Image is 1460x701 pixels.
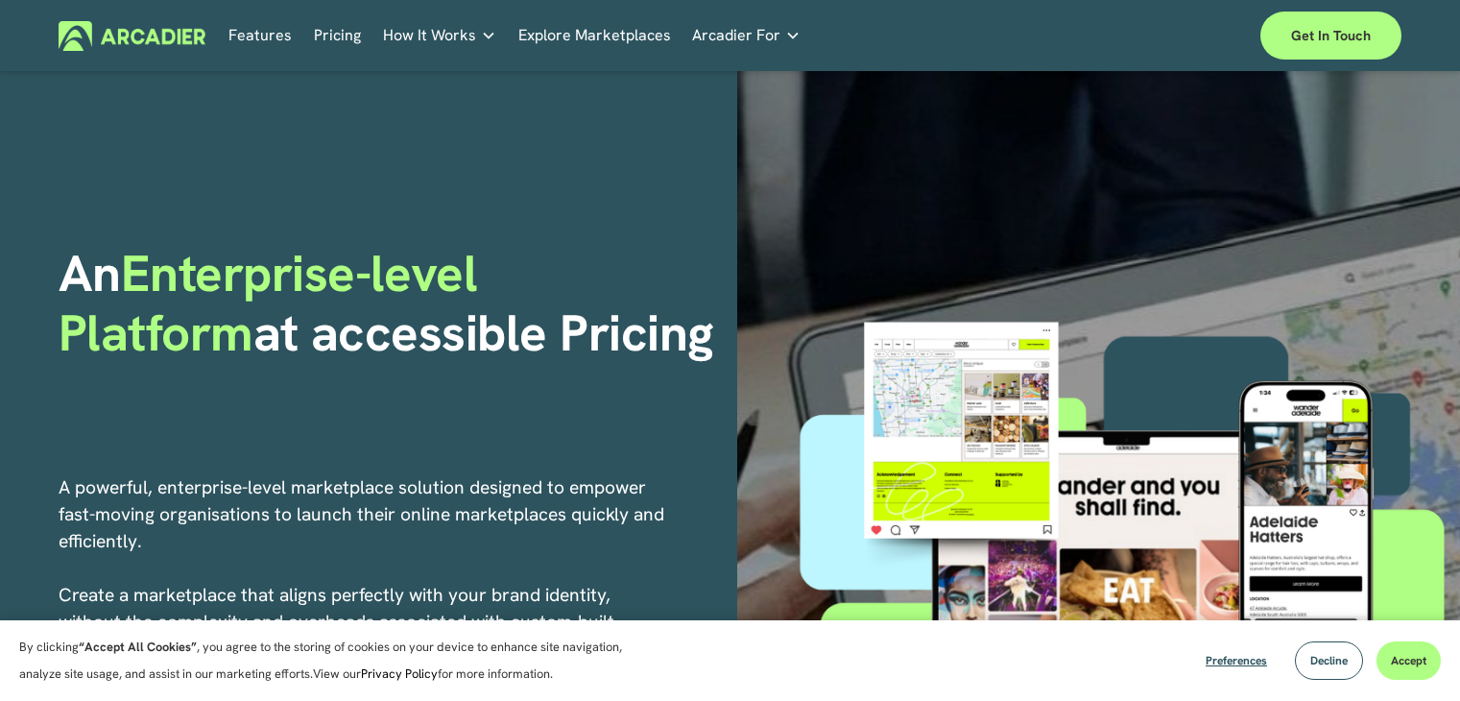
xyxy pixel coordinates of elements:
[314,21,361,51] a: Pricing
[59,240,491,366] span: Enterprise-level Platform
[1191,641,1281,680] button: Preferences
[59,244,724,364] h1: An at accessible Pricing
[79,639,197,655] strong: “Accept All Cookies”
[19,634,643,688] p: By clicking , you agree to the storing of cookies on your device to enhance site navigation, anal...
[1364,609,1460,701] iframe: Chat Widget
[59,21,205,51] img: Arcadier
[383,21,496,51] a: folder dropdown
[1260,12,1401,60] a: Get in touch
[692,21,801,51] a: folder dropdown
[692,22,780,49] span: Arcadier For
[383,22,476,49] span: How It Works
[361,665,438,682] a: Privacy Policy
[1295,641,1363,680] button: Decline
[518,21,671,51] a: Explore Marketplaces
[1206,653,1267,668] span: Preferences
[1310,653,1348,668] span: Decline
[228,21,292,51] a: Features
